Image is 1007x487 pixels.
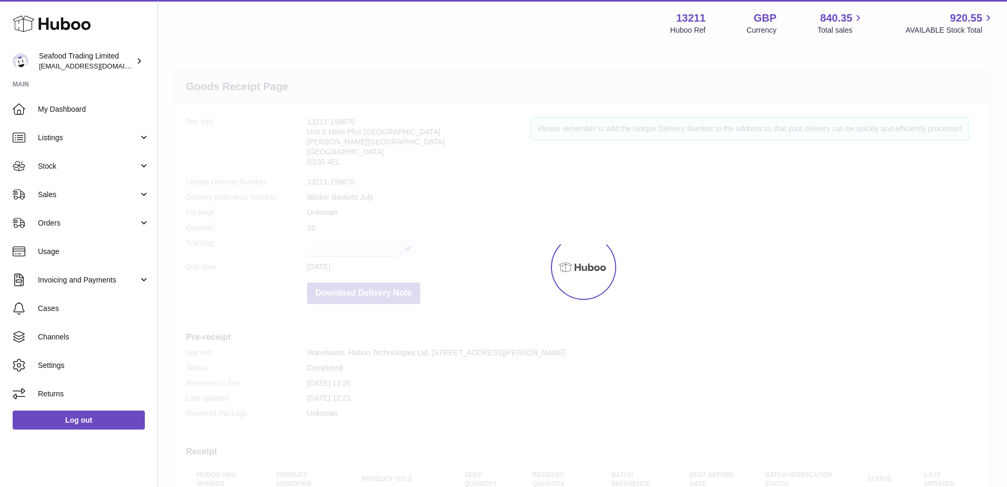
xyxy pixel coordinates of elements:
[38,104,150,114] span: My Dashboard
[905,25,994,35] span: AVAILABLE Stock Total
[38,161,139,171] span: Stock
[38,389,150,399] span: Returns
[676,11,706,25] strong: 13211
[13,53,28,69] img: online@rickstein.com
[38,190,139,200] span: Sales
[754,11,776,25] strong: GBP
[670,25,706,35] div: Huboo Ref
[38,275,139,285] span: Invoicing and Payments
[950,11,982,25] span: 920.55
[13,411,145,430] a: Log out
[38,304,150,314] span: Cases
[39,62,155,70] span: [EMAIL_ADDRESS][DOMAIN_NAME]
[38,332,150,342] span: Channels
[38,218,139,228] span: Orders
[817,11,864,35] a: 840.35 Total sales
[747,25,777,35] div: Currency
[817,25,864,35] span: Total sales
[38,133,139,143] span: Listings
[905,11,994,35] a: 920.55 AVAILABLE Stock Total
[39,51,134,71] div: Seafood Trading Limited
[38,247,150,257] span: Usage
[38,361,150,371] span: Settings
[820,11,852,25] span: 840.35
